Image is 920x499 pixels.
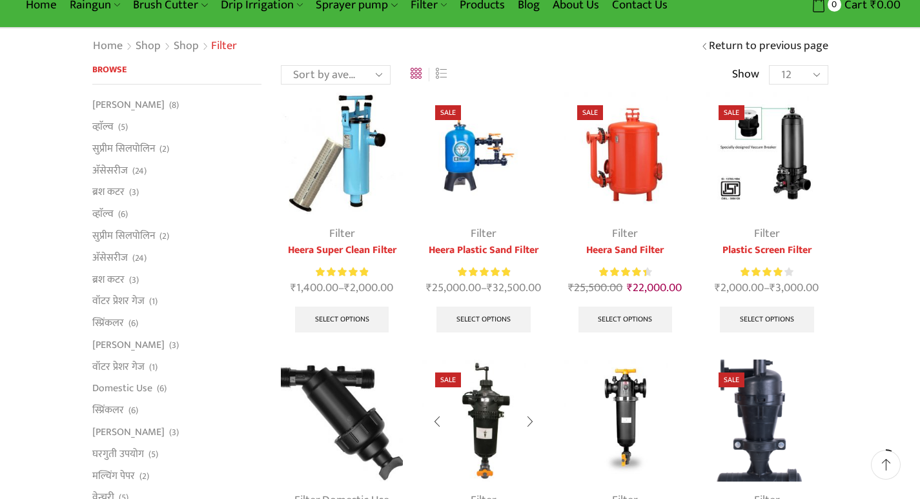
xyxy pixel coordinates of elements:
a: [PERSON_NAME] [92,97,165,116]
a: Select options for “Heera Plastic Sand Filter” [436,307,531,332]
a: व्हाॅल्व [92,203,114,225]
span: Sale [435,372,461,387]
a: सुप्रीम सिलपोलिन [92,225,155,247]
span: (3) [129,274,139,287]
span: (24) [132,252,147,265]
a: सुप्रीम सिलपोलिन [92,137,155,159]
a: Return to previous page [709,38,828,55]
a: Heera Sand Filter [564,243,686,258]
span: (2) [159,143,169,156]
span: – [706,280,828,297]
span: (6) [118,208,128,221]
a: [PERSON_NAME] [92,334,165,356]
bdi: 25,000.00 [426,278,481,298]
a: Filter [471,224,496,243]
a: अ‍ॅसेसरीज [92,247,128,269]
span: Rated out of 5 [599,265,646,279]
img: Plastic Screen Filter [706,92,828,214]
span: ₹ [487,278,493,298]
a: स्प्रिंकलर [92,400,124,422]
img: Semi Automatic Screen Filter [422,360,544,482]
span: – [422,280,544,297]
bdi: 3,000.00 [770,278,819,298]
a: Select options for “Heera Sand Filter” [578,307,673,332]
bdi: 2,000.00 [344,278,393,298]
a: स्प्रिंकलर [92,312,124,334]
div: Rated 5.00 out of 5 [458,265,510,279]
a: वॉटर प्रेशर गेज [92,356,145,378]
img: Hydrocyclone Filter [706,360,828,482]
bdi: 1,400.00 [291,278,338,298]
a: Filter [754,224,780,243]
div: Rated 4.50 out of 5 [599,265,651,279]
a: Filter [612,224,638,243]
a: Heera Plastic Sand Filter [422,243,544,258]
a: Plastic Screen Filter [706,243,828,258]
span: Sale [435,105,461,120]
span: (6) [157,382,167,395]
span: (5) [118,121,128,134]
span: (6) [128,317,138,330]
span: Sale [719,105,744,120]
a: Domestic Use [92,378,152,400]
a: वॉटर प्रेशर गेज [92,290,145,312]
img: Heera-super-clean-filter [281,92,403,214]
span: ₹ [627,278,633,298]
a: Shop [173,38,199,55]
span: ₹ [770,278,775,298]
select: Shop order [281,65,391,85]
span: (3) [169,339,179,352]
nav: Breadcrumb [92,38,237,55]
bdi: 25,500.00 [568,278,622,298]
span: ₹ [568,278,574,298]
span: Show [732,66,759,83]
a: Select options for “Plastic Screen Filter” [720,307,814,332]
a: Filter [329,224,355,243]
img: Semi Automatic Disc Filter [564,360,686,482]
span: Rated out of 5 [741,265,782,279]
a: [PERSON_NAME] [92,422,165,443]
a: घरगुती उपयोग [92,443,144,465]
span: Rated out of 5 [316,265,368,279]
h1: Filter [211,39,237,54]
a: अ‍ॅसेसरीज [92,159,128,181]
a: व्हाॅल्व [92,116,114,138]
img: Y-Type-Filter [281,360,403,482]
span: Rated out of 5 [458,265,510,279]
bdi: 32,500.00 [487,278,541,298]
span: (3) [129,186,139,199]
span: ₹ [426,278,432,298]
bdi: 2,000.00 [715,278,764,298]
span: Sale [719,372,744,387]
div: Rated 4.00 out of 5 [741,265,793,279]
span: (5) [148,448,158,461]
span: ₹ [344,278,350,298]
a: Shop [135,38,161,55]
img: Heera Sand Filter [564,92,686,214]
a: Heera Super Clean Filter [281,243,403,258]
span: ₹ [715,278,721,298]
span: (2) [159,230,169,243]
span: – [281,280,403,297]
span: (8) [169,99,179,112]
span: (6) [128,404,138,417]
div: Rated 5.00 out of 5 [316,265,368,279]
span: Browse [92,62,127,77]
a: ब्रश कटर [92,269,125,290]
span: Sale [577,105,603,120]
a: Select options for “Heera Super Clean Filter” [295,307,389,332]
a: मल्चिंग पेपर [92,465,135,487]
span: (24) [132,165,147,178]
span: (3) [169,426,179,439]
span: (1) [149,361,158,374]
span: (2) [139,470,149,483]
a: Home [92,38,123,55]
a: ब्रश कटर [92,181,125,203]
span: ₹ [291,278,296,298]
span: (1) [149,295,158,308]
img: Heera Plastic Sand Filter [422,92,544,214]
bdi: 22,000.00 [627,278,682,298]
